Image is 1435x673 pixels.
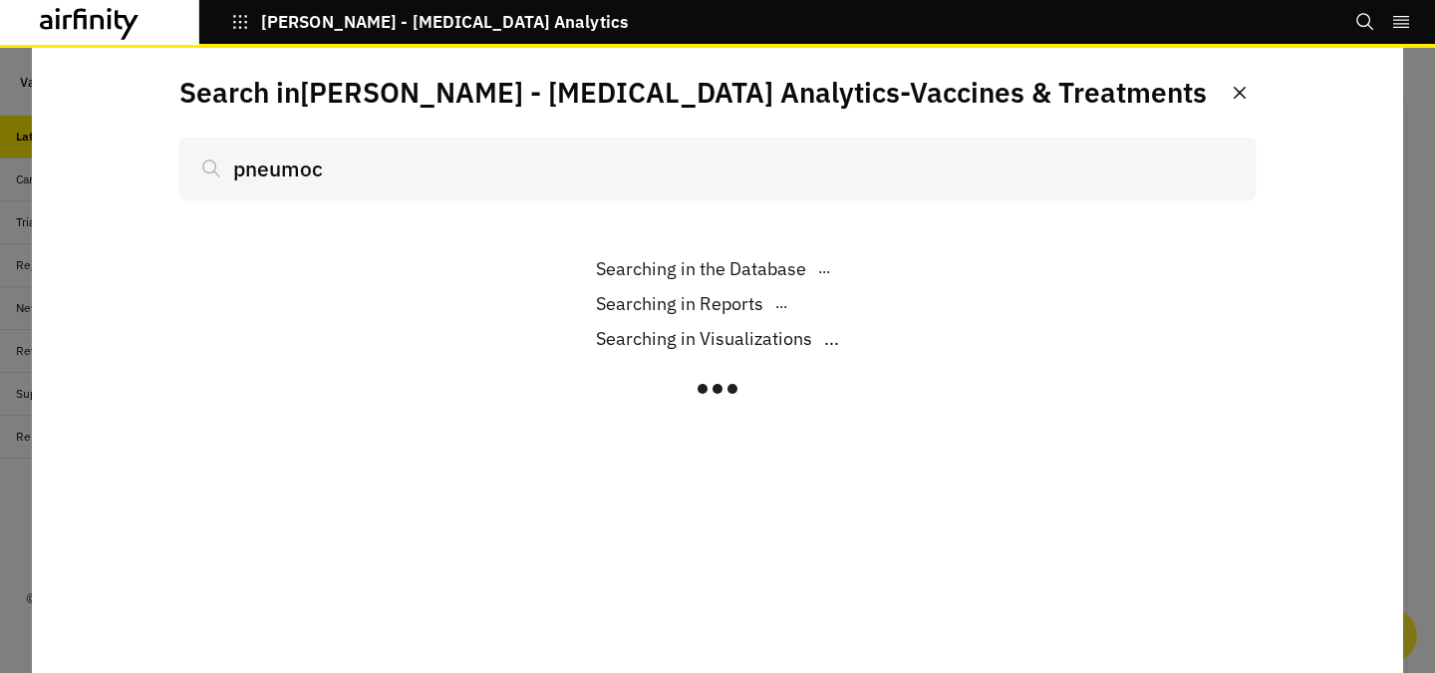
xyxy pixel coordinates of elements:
[596,255,830,282] div: ...
[596,325,839,352] div: ...
[1355,5,1375,39] button: Search
[596,255,806,282] p: Searching in the Database
[179,72,1207,114] p: Search in [PERSON_NAME] - [MEDICAL_DATA] Analytics - Vaccines & Treatments
[596,290,763,317] p: Searching in Reports
[596,290,787,317] div: ...
[1224,77,1256,109] button: Close
[596,325,812,352] p: Searching in Visualizations
[179,138,1256,199] input: Search...
[261,13,628,31] p: [PERSON_NAME] - [MEDICAL_DATA] Analytics
[231,5,628,39] button: [PERSON_NAME] - [MEDICAL_DATA] Analytics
